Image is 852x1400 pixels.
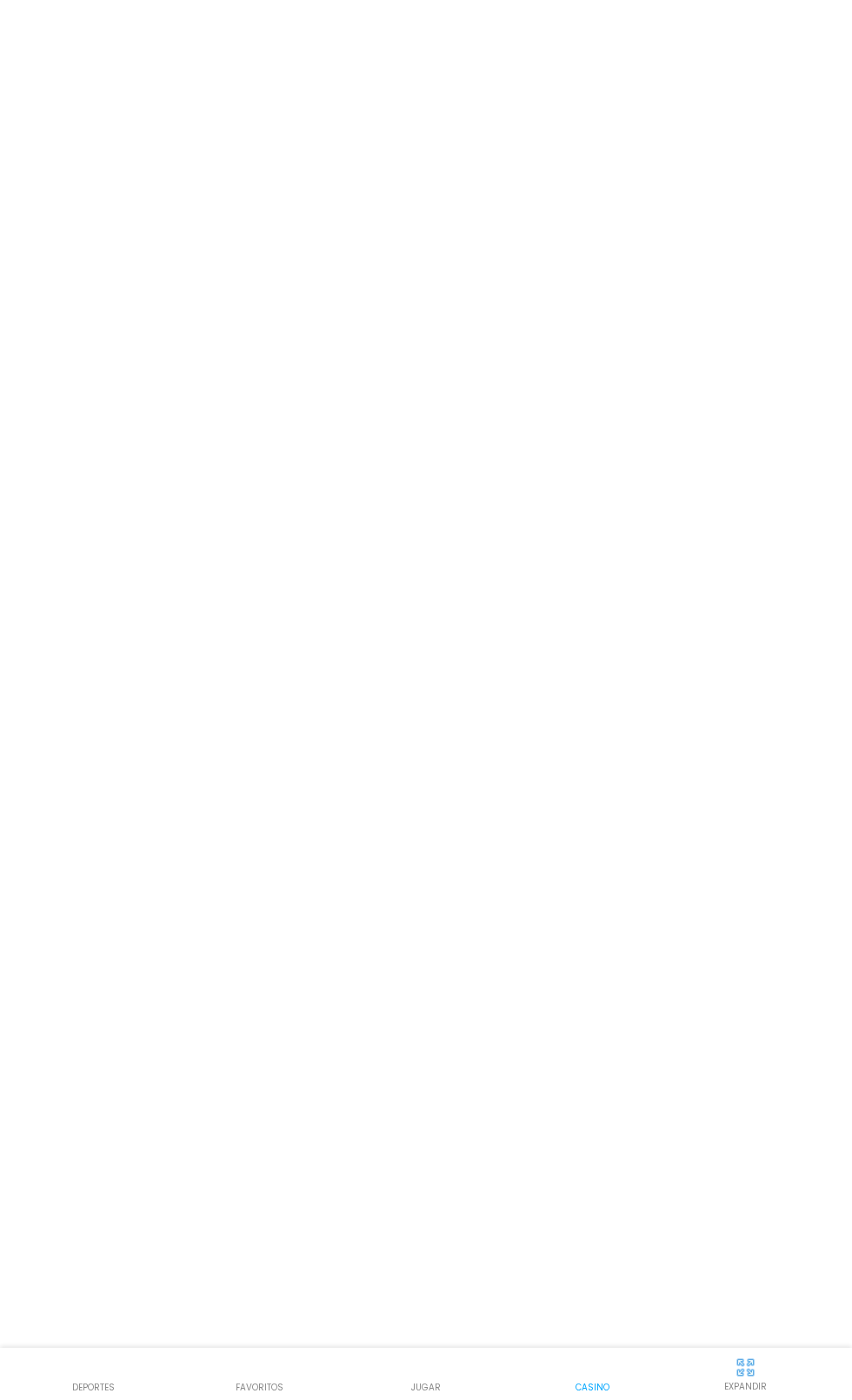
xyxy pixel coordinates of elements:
img: hide [735,1357,756,1378]
p: Deportes [72,1381,115,1394]
a: favoritos [176,1355,343,1394]
a: Deportes [10,1355,176,1394]
a: JUGAR [343,1355,509,1394]
p: JUGAR [411,1381,441,1394]
p: Casino [576,1381,609,1394]
a: Casino [509,1355,676,1394]
p: EXPANDIR [724,1380,767,1393]
p: favoritos [236,1381,283,1394]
